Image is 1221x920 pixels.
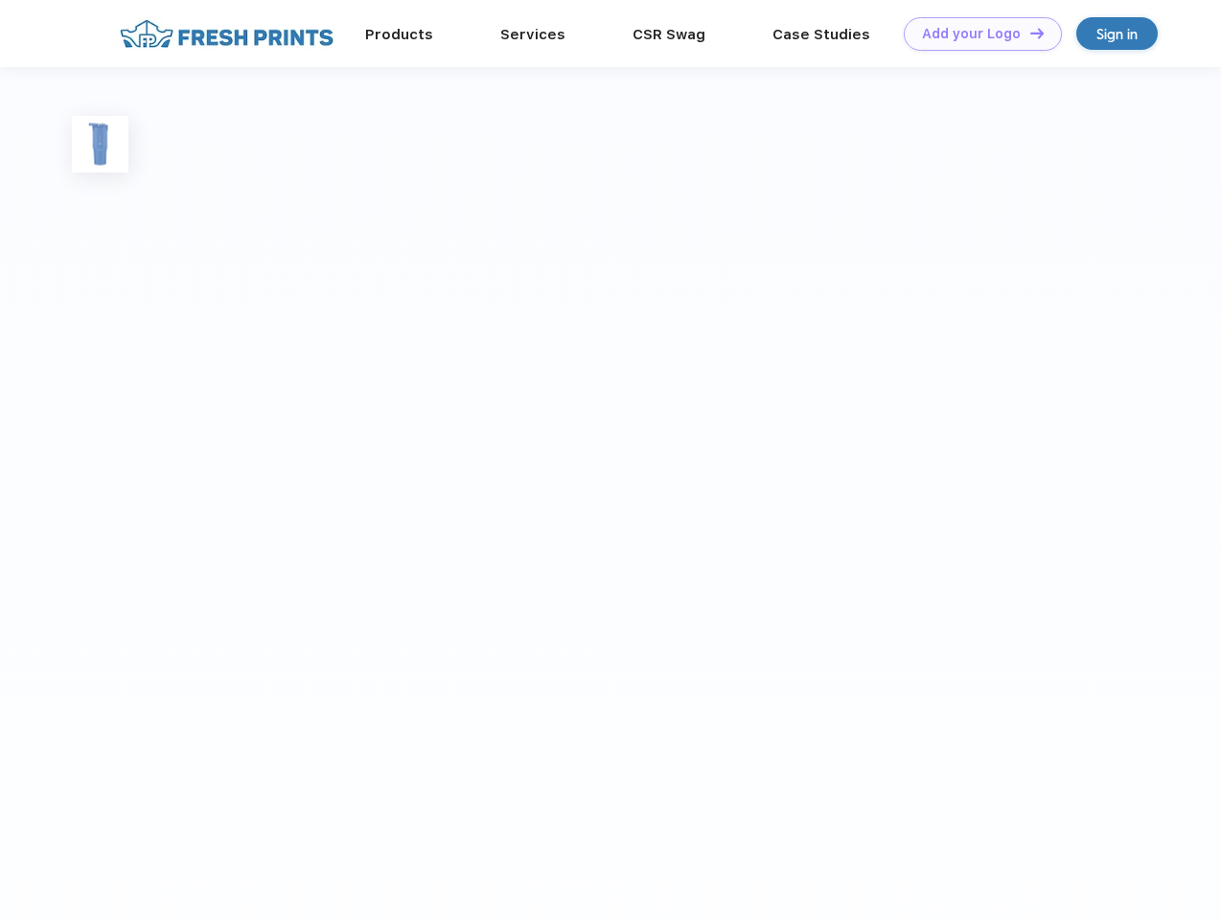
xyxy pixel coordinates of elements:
div: Sign in [1096,23,1138,45]
div: Add your Logo [922,26,1021,42]
a: Sign in [1076,17,1158,50]
img: func=resize&h=100 [72,116,128,172]
a: Products [365,26,433,43]
img: fo%20logo%202.webp [114,17,339,51]
img: DT [1030,28,1044,38]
